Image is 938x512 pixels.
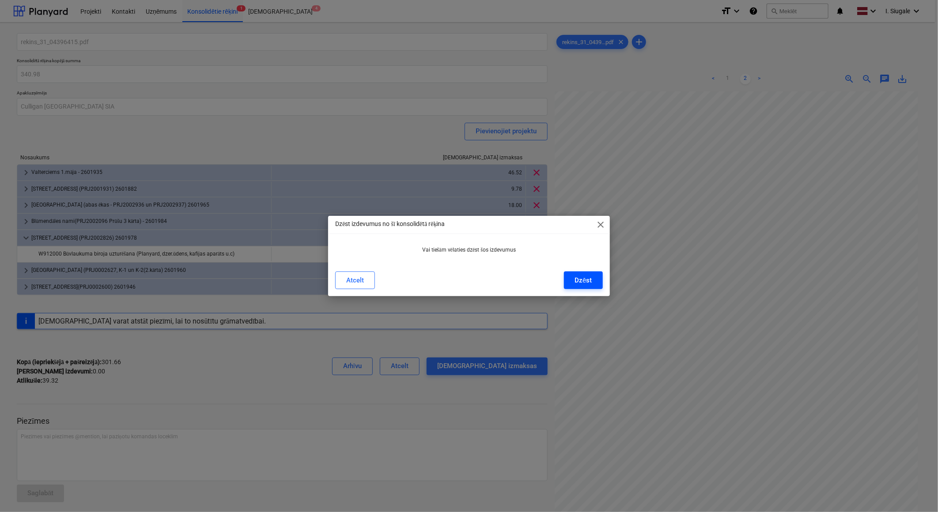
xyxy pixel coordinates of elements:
div: Atcelt [346,275,364,286]
button: Dzēst [564,271,602,289]
div: Dzēst [575,275,592,286]
span: close [596,219,606,230]
iframe: Chat Widget [894,470,938,512]
p: Vai tiešām vēlaties dzēst šos izdevumus [339,246,599,254]
button: Atcelt [335,271,375,289]
p: Dzēst izdevumus no šī konsolidētā rēķina [335,219,445,229]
